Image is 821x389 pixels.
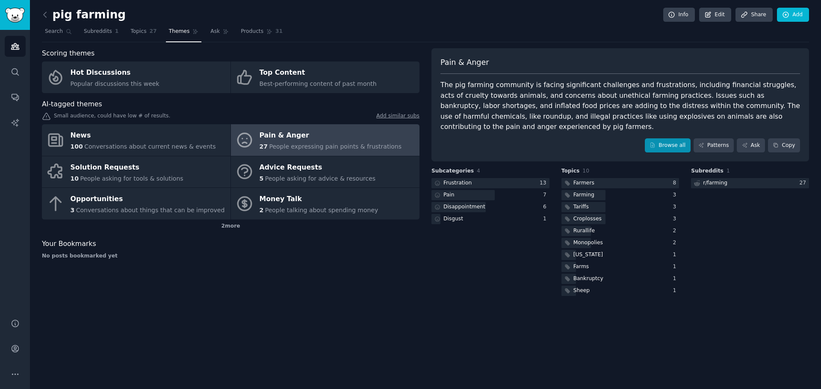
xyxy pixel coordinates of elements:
[42,219,419,233] div: 2 more
[42,112,419,121] div: Small audience, could have low # of results.
[231,124,419,156] a: Pain & Anger27People expressing pain points & frustrations
[115,28,119,35] span: 1
[42,239,96,249] span: Your Bookmarks
[431,214,549,225] a: Disgust1
[673,191,679,199] div: 3
[431,167,474,175] span: Subcategories
[573,191,594,199] div: Farming
[42,48,95,59] span: Scoring themes
[42,124,230,156] a: News100Conversations about current news & events
[42,25,75,42] a: Search
[561,250,679,260] a: [US_STATE]1
[673,203,679,211] div: 3
[42,156,230,188] a: Solution Requests10People asking for tools & solutions
[169,28,190,35] span: Themes
[673,251,679,259] div: 1
[71,143,83,150] span: 100
[440,80,800,132] div: The pig farming community is facing significant challenges and frustrations, including financial ...
[561,274,679,284] a: Bankruptcy1
[799,179,809,187] div: 27
[269,143,402,150] span: People expressing pain points & frustrations
[275,28,283,35] span: 31
[561,190,679,201] a: Farming3
[71,129,216,143] div: News
[561,202,679,213] a: Tariffs3
[260,207,264,214] span: 2
[673,215,679,223] div: 3
[84,28,112,35] span: Subreddits
[231,188,419,219] a: Money Talk2People talking about spending money
[543,215,549,223] div: 1
[431,190,549,201] a: Pain7
[699,8,731,22] a: Edit
[42,99,102,110] span: AI-tagged themes
[768,138,800,153] button: Copy
[260,143,268,150] span: 27
[573,287,590,295] div: Sheep
[561,238,679,249] a: Monopolies2
[166,25,202,42] a: Themes
[431,178,549,189] a: Frustration13
[737,138,765,153] a: Ask
[71,66,159,80] div: Hot Discussions
[543,191,549,199] div: 7
[71,175,79,182] span: 10
[573,179,594,187] div: Farmers
[561,178,679,189] a: Farmers8
[573,251,603,259] div: [US_STATE]
[260,66,377,80] div: Top Content
[735,8,772,22] a: Share
[71,207,75,214] span: 3
[573,227,595,235] div: Rurallife
[210,28,220,35] span: Ask
[260,80,377,87] span: Best-performing content of past month
[443,179,472,187] div: Frustration
[130,28,146,35] span: Topics
[431,202,549,213] a: Disappointment6
[71,161,183,174] div: Solution Requests
[45,28,63,35] span: Search
[443,191,455,199] div: Pain
[573,215,602,223] div: Croplosses
[573,263,589,271] div: Farms
[265,175,375,182] span: People asking for advice & resources
[80,175,183,182] span: People asking for tools & solutions
[673,239,679,247] div: 2
[260,161,376,174] div: Advice Requests
[477,168,480,174] span: 4
[265,207,378,214] span: People talking about spending money
[673,287,679,295] div: 1
[127,25,159,42] a: Topics27
[71,193,225,206] div: Opportunities
[238,25,286,42] a: Products31
[673,275,679,283] div: 1
[543,203,549,211] div: 6
[777,8,809,22] a: Add
[673,227,679,235] div: 2
[440,57,489,68] span: Pain & Anger
[84,143,216,150] span: Conversations about current news & events
[150,28,157,35] span: 27
[42,61,230,93] a: Hot DiscussionsPopular discussions this week
[573,203,589,211] div: Tariffs
[260,175,264,182] span: 5
[561,286,679,296] a: Sheep1
[71,80,159,87] span: Popular discussions this week
[76,207,225,214] span: Conversations about things that can be improved
[561,214,679,225] a: Croplosses3
[694,138,734,153] a: Patterns
[673,263,679,271] div: 1
[207,25,232,42] a: Ask
[703,179,727,187] div: r/ farming
[561,226,679,237] a: Rurallife2
[376,112,419,121] a: Add similar subs
[573,239,603,247] div: Monopolies
[260,129,402,143] div: Pain & Anger
[573,275,603,283] div: Bankruptcy
[42,8,126,22] h2: pig farming
[582,168,589,174] span: 10
[42,188,230,219] a: Opportunities3Conversations about things that can be improved
[42,252,419,260] div: No posts bookmarked yet
[663,8,695,22] a: Info
[726,168,730,174] span: 1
